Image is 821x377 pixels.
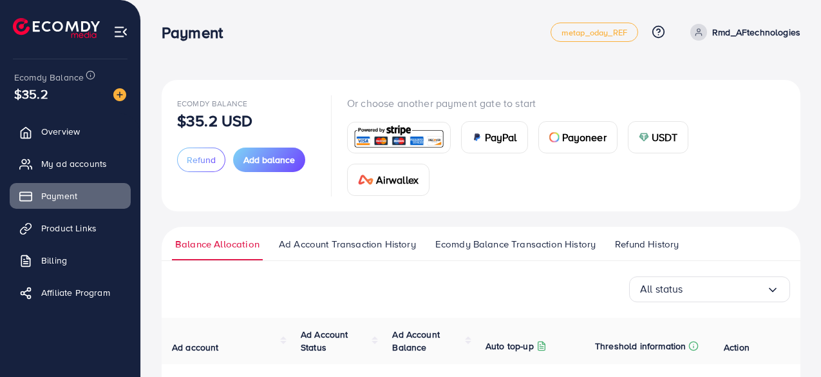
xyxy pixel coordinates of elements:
[628,121,689,153] a: cardUSDT
[561,28,627,37] span: metap_oday_REF
[472,132,482,142] img: card
[177,148,225,172] button: Refund
[113,88,126,101] img: image
[392,328,440,354] span: Ad Account Balance
[10,119,131,144] a: Overview
[629,276,790,302] div: Search for option
[347,164,429,196] a: cardAirwallex
[358,175,373,185] img: card
[724,341,750,354] span: Action
[10,151,131,177] a: My ad accounts
[175,237,260,251] span: Balance Allocation
[352,124,446,151] img: card
[461,121,528,153] a: cardPayPal
[14,84,48,103] span: $35.2
[347,122,451,153] a: card
[549,132,560,142] img: card
[435,237,596,251] span: Ecomdy Balance Transaction History
[172,341,219,354] span: Ad account
[10,247,131,273] a: Billing
[551,23,638,42] a: metap_oday_REF
[233,148,305,172] button: Add balance
[13,18,100,38] img: logo
[187,153,216,166] span: Refund
[41,254,67,267] span: Billing
[41,286,110,299] span: Affiliate Program
[538,121,618,153] a: cardPayoneer
[595,338,686,354] p: Threshold information
[41,125,80,138] span: Overview
[10,280,131,305] a: Affiliate Program
[562,130,607,145] span: Payoneer
[615,237,679,251] span: Refund History
[113,24,128,39] img: menu
[41,222,97,235] span: Product Links
[177,113,252,128] p: $35.2 USD
[685,24,800,41] a: Rmd_AFtechnologies
[639,132,649,142] img: card
[162,23,233,42] h3: Payment
[347,95,785,111] p: Or choose another payment gate to start
[177,98,247,109] span: Ecomdy Balance
[10,183,131,209] a: Payment
[766,319,811,367] iframe: Chat
[712,24,800,40] p: Rmd_AFtechnologies
[14,71,84,84] span: Ecomdy Balance
[485,130,517,145] span: PayPal
[683,279,766,299] input: Search for option
[301,328,348,354] span: Ad Account Status
[486,338,534,354] p: Auto top-up
[279,237,416,251] span: Ad Account Transaction History
[41,189,77,202] span: Payment
[10,215,131,241] a: Product Links
[243,153,295,166] span: Add balance
[41,157,107,170] span: My ad accounts
[640,279,683,299] span: All status
[376,172,419,188] span: Airwallex
[652,130,678,145] span: USDT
